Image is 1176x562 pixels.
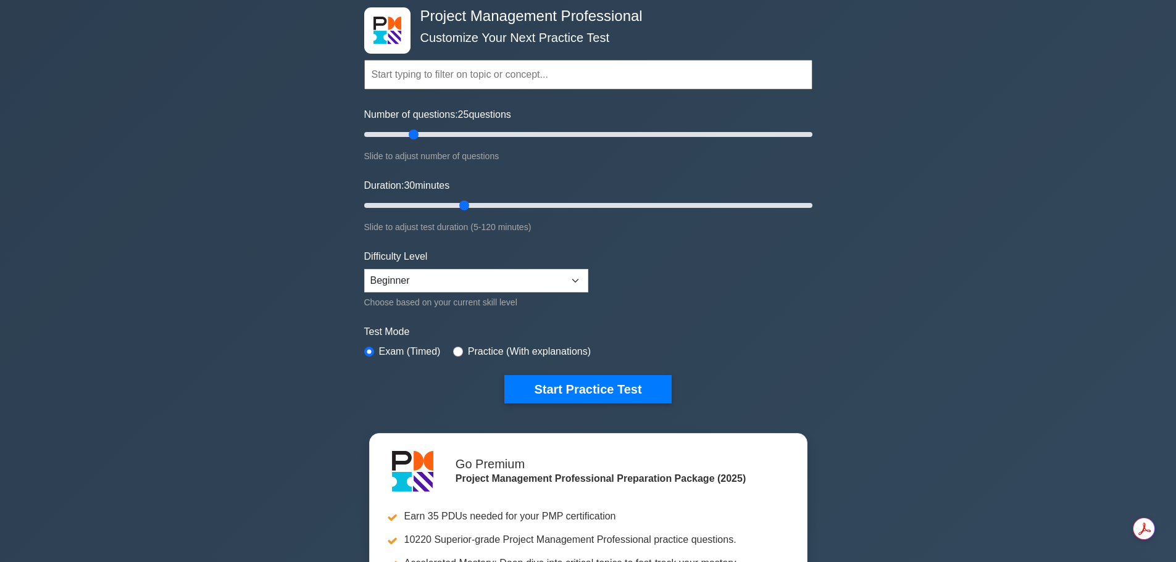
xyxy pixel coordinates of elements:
[364,249,428,264] label: Difficulty Level
[468,344,591,359] label: Practice (With explanations)
[364,324,812,339] label: Test Mode
[504,375,671,403] button: Start Practice Test
[364,178,450,193] label: Duration: minutes
[364,107,511,122] label: Number of questions: questions
[458,109,469,120] span: 25
[404,180,415,191] span: 30
[364,60,812,89] input: Start typing to filter on topic or concept...
[415,7,752,25] h4: Project Management Professional
[379,344,441,359] label: Exam (Timed)
[364,295,588,310] div: Choose based on your current skill level
[364,220,812,234] div: Slide to adjust test duration (5-120 minutes)
[364,149,812,163] div: Slide to adjust number of questions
